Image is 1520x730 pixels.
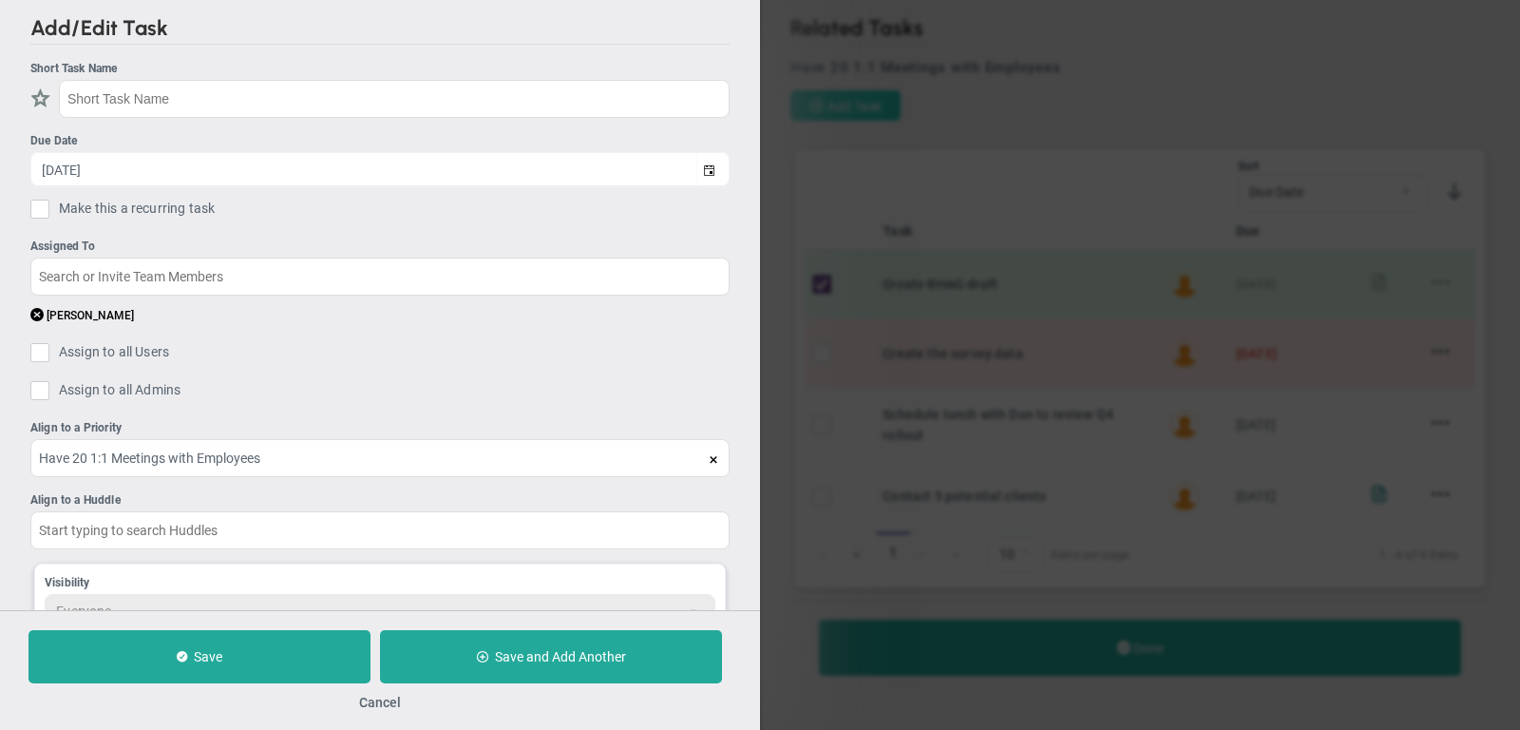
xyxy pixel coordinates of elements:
[59,343,169,367] span: Assign to all Users
[59,80,730,118] input: Short Task Name
[30,258,730,296] input: Search or Invite Team Members
[28,630,370,683] button: Save
[696,153,729,186] span: select
[380,630,722,683] button: Save and Add Another
[30,491,725,509] div: Align to a Huddle
[30,439,730,477] input: Start typing to search Priorities
[30,419,725,437] div: Align to a Priority
[59,200,215,223] span: Make this a recurring task
[45,574,711,592] div: Visibility
[59,381,180,405] span: Assign to all Admins
[495,649,626,664] span: Save and Add Another
[30,15,730,45] h2: Add/Edit Task
[47,309,134,322] span: [PERSON_NAME]
[730,451,750,466] span: clear
[30,306,134,324] button: [PERSON_NAME]
[30,511,730,549] input: Start typing to search Huddles
[30,238,725,256] div: Assigned To
[359,695,401,710] button: Cancel
[194,649,222,664] span: Save
[30,132,725,150] div: Due Date
[30,60,725,78] div: Short Task Name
